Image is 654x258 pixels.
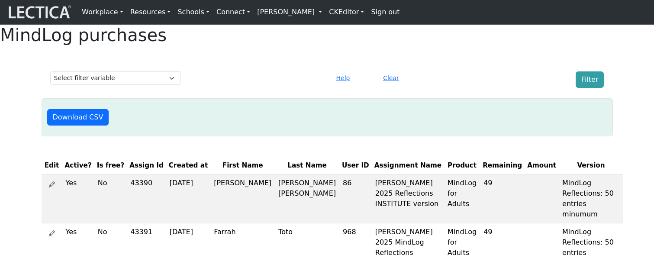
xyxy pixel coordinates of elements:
span: 43391 [130,228,152,236]
th: First Name [210,157,275,174]
span: MindLog for Adults [448,228,477,257]
button: Clear [379,71,403,85]
div: No [98,178,124,188]
a: Help [332,74,354,82]
th: Amount [525,157,559,174]
span: [PERSON_NAME] [214,179,271,187]
th: User ID [339,157,372,174]
div: Yes [66,178,91,188]
th: Is free? [94,157,127,174]
span: 968 [343,228,356,236]
span: 49 [483,179,492,187]
button: Filter [576,71,604,88]
span: Farrah [214,228,235,236]
div: Yes [66,227,91,237]
a: Schools [174,3,213,21]
span: MindLog for Adults [448,179,477,208]
span: [PERSON_NAME] [PERSON_NAME] [278,179,336,197]
th: Remaining [480,157,525,174]
div: No [98,227,124,237]
th: Edit [42,157,62,174]
th: Assign Id [127,157,166,174]
a: [PERSON_NAME] [254,3,325,21]
a: Sign out [367,3,403,21]
span: MindLog Reflections: 50 entries minumum [562,179,614,218]
button: Download CSV [47,109,109,126]
a: Resources [127,3,174,21]
th: Last Name [275,157,339,174]
th: Product [444,157,480,174]
th: Active? [62,157,94,174]
span: Toto [278,228,293,236]
img: lecticalive [6,4,71,20]
td: [DATE] [166,174,210,223]
a: CKEditor [325,3,367,21]
span: [PERSON_NAME] 2025 Reflections INSTITUTE version [375,179,438,208]
th: Created at [166,157,210,174]
th: Assignment Name [372,157,444,174]
span: 43390 [130,179,152,187]
span: 86 [343,179,351,187]
span: 49 [483,228,492,236]
button: Help [332,71,354,85]
a: Connect [213,3,254,21]
th: Version [559,157,623,174]
a: Workplace [78,3,127,21]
